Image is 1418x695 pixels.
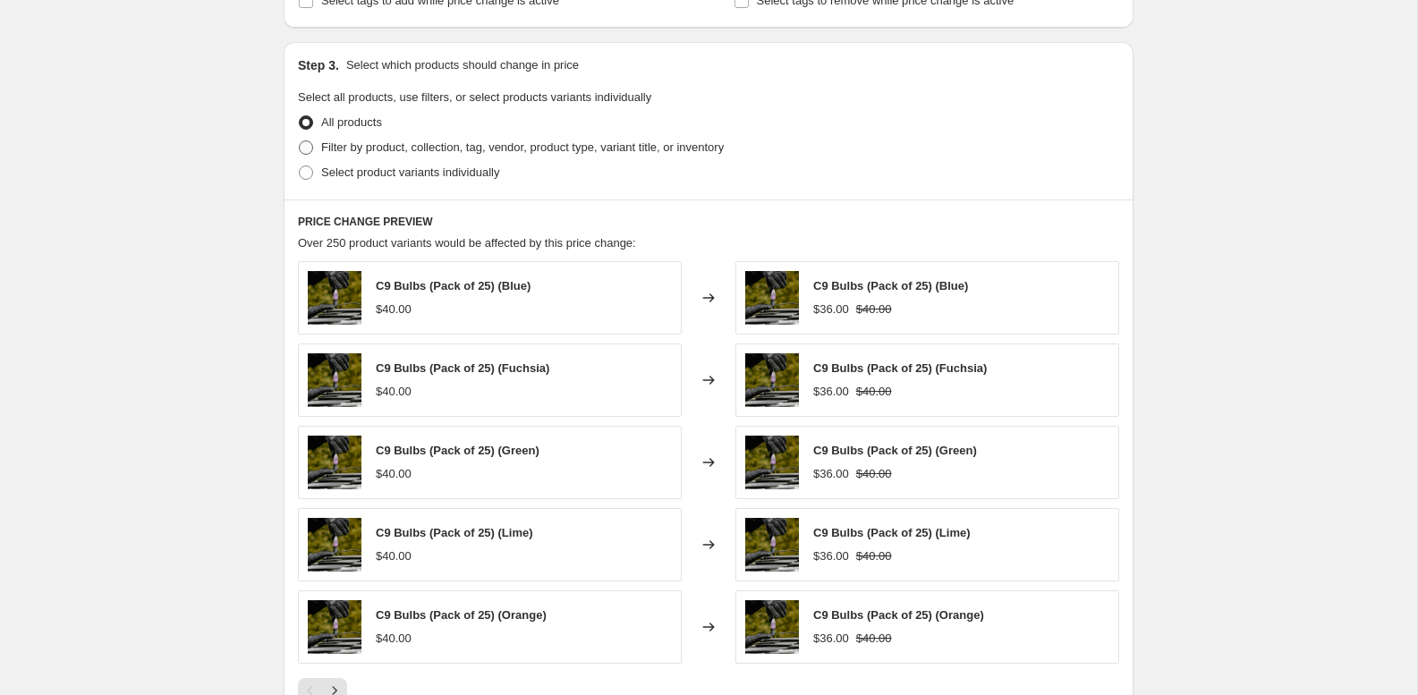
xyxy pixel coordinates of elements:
[298,215,1119,229] h6: PRICE CHANGE PREVIEW
[321,165,499,179] span: Select product variants individually
[745,271,799,325] img: BSL-HOLIDAY_08A3231_80x.png
[813,383,849,401] div: $36.00
[308,600,361,654] img: BSL-HOLIDAY_08A3231_80x.png
[856,301,892,318] strike: $40.00
[813,301,849,318] div: $36.00
[376,526,533,539] span: C9 Bulbs (Pack of 25) (Lime)
[813,608,984,622] span: C9 Bulbs (Pack of 25) (Orange)
[376,630,412,648] div: $40.00
[813,361,987,375] span: C9 Bulbs (Pack of 25) (Fuchsia)
[321,115,382,129] span: All products
[376,608,547,622] span: C9 Bulbs (Pack of 25) (Orange)
[376,547,412,565] div: $40.00
[745,600,799,654] img: BSL-HOLIDAY_08A3231_80x.png
[376,444,539,457] span: C9 Bulbs (Pack of 25) (Green)
[346,56,579,74] p: Select which products should change in price
[376,301,412,318] div: $40.00
[376,383,412,401] div: $40.00
[813,547,849,565] div: $36.00
[298,236,636,250] span: Over 250 product variants would be affected by this price change:
[745,436,799,489] img: BSL-HOLIDAY_08A3231_80x.png
[308,353,361,407] img: BSL-HOLIDAY_08A3231_80x.png
[308,518,361,572] img: BSL-HOLIDAY_08A3231_80x.png
[376,361,549,375] span: C9 Bulbs (Pack of 25) (Fuchsia)
[813,630,849,648] div: $36.00
[321,140,724,154] span: Filter by product, collection, tag, vendor, product type, variant title, or inventory
[856,547,892,565] strike: $40.00
[813,465,849,483] div: $36.00
[298,56,339,74] h2: Step 3.
[856,630,892,648] strike: $40.00
[745,353,799,407] img: BSL-HOLIDAY_08A3231_80x.png
[376,465,412,483] div: $40.00
[308,271,361,325] img: BSL-HOLIDAY_08A3231_80x.png
[745,518,799,572] img: BSL-HOLIDAY_08A3231_80x.png
[308,436,361,489] img: BSL-HOLIDAY_08A3231_80x.png
[298,90,651,104] span: Select all products, use filters, or select products variants individually
[813,526,971,539] span: C9 Bulbs (Pack of 25) (Lime)
[856,383,892,401] strike: $40.00
[813,444,977,457] span: C9 Bulbs (Pack of 25) (Green)
[376,279,531,292] span: C9 Bulbs (Pack of 25) (Blue)
[813,279,968,292] span: C9 Bulbs (Pack of 25) (Blue)
[856,465,892,483] strike: $40.00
